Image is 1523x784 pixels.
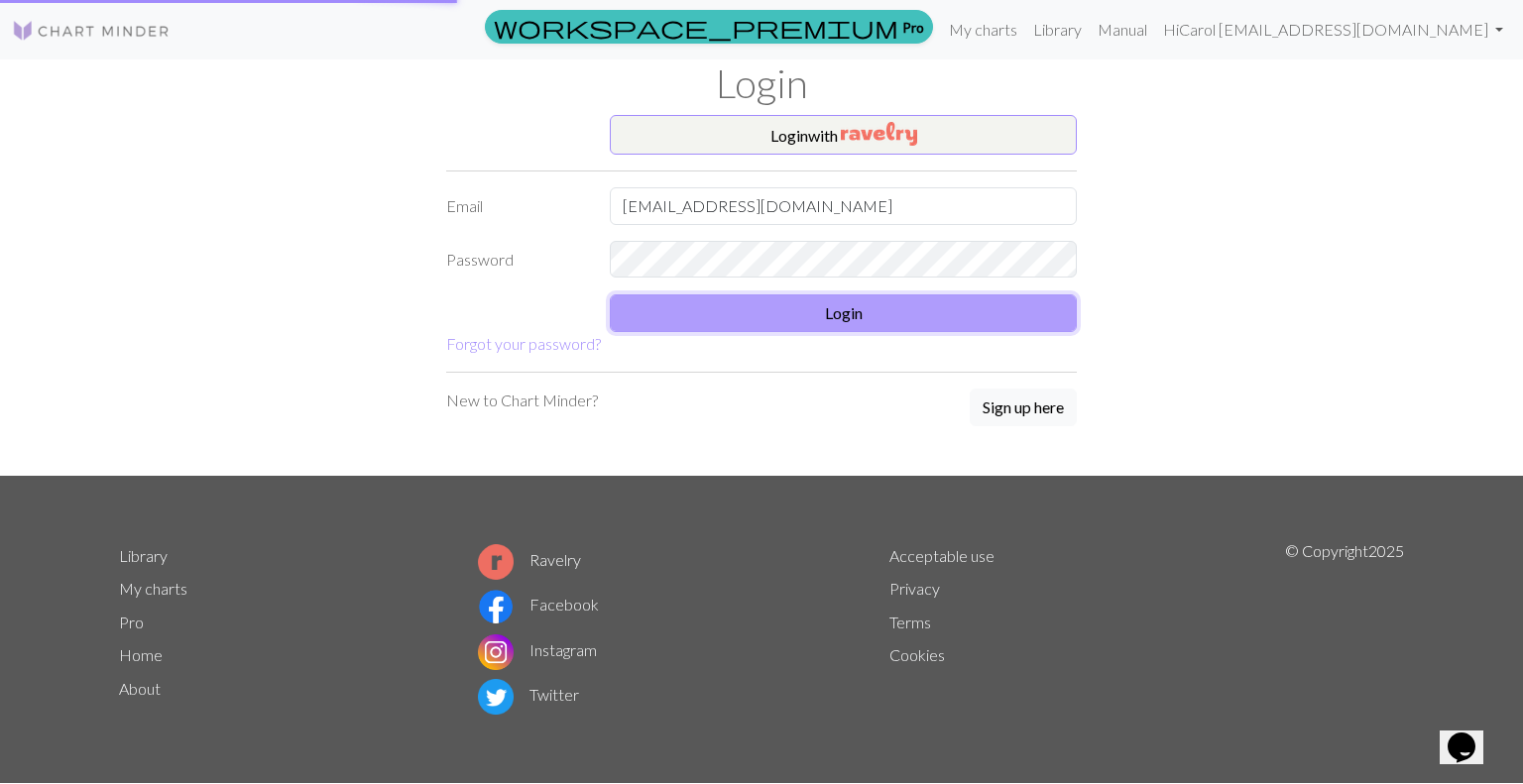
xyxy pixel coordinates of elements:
[1025,10,1090,50] a: Library
[889,613,931,631] a: Terms
[119,645,163,664] a: Home
[119,546,168,565] a: Library
[119,579,187,598] a: My charts
[478,595,599,614] a: Facebook
[941,10,1025,50] a: My charts
[1155,10,1511,50] a: HiCarol [EMAIL_ADDRESS][DOMAIN_NAME]
[446,389,598,412] p: New to Chart Minder?
[434,241,598,279] label: Password
[478,589,514,624] img: Facebook logo
[478,679,514,715] img: Twitter logo
[889,546,995,565] a: Acceptable use
[1285,539,1404,720] p: © Copyright 2025
[841,122,917,146] img: Ravelry
[1440,705,1503,764] iframe: chat widget
[610,115,1077,155] button: Loginwith
[478,640,597,659] a: Instagram
[889,645,945,664] a: Cookies
[446,334,601,353] a: Forgot your password?
[434,187,598,225] label: Email
[970,389,1077,426] button: Sign up here
[478,634,514,670] img: Instagram logo
[610,294,1077,332] button: Login
[119,613,144,631] a: Pro
[119,679,161,698] a: About
[970,389,1077,428] a: Sign up here
[494,13,898,41] span: workspace_premium
[485,10,933,44] a: Pro
[107,59,1416,107] h1: Login
[478,685,579,704] a: Twitter
[12,19,171,43] img: Logo
[1090,10,1155,50] a: Manual
[478,544,514,580] img: Ravelry logo
[478,550,581,569] a: Ravelry
[889,579,940,598] a: Privacy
